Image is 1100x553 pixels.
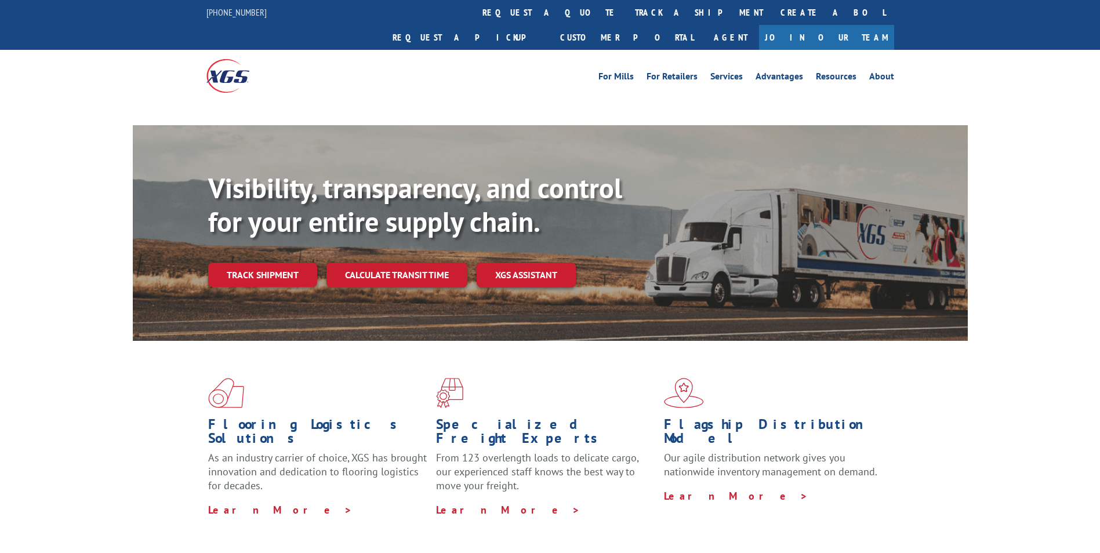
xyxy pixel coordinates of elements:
a: Request a pickup [384,25,551,50]
img: xgs-icon-focused-on-flooring-red [436,378,463,408]
h1: Specialized Freight Experts [436,417,655,451]
a: Resources [816,72,856,85]
p: From 123 overlength loads to delicate cargo, our experienced staff knows the best way to move you... [436,451,655,503]
a: About [869,72,894,85]
a: XGS ASSISTANT [477,263,576,288]
a: For Retailers [647,72,698,85]
a: Advantages [756,72,803,85]
a: Track shipment [208,263,317,287]
a: [PHONE_NUMBER] [206,6,267,18]
span: As an industry carrier of choice, XGS has brought innovation and dedication to flooring logistics... [208,451,427,492]
a: Calculate transit time [326,263,467,288]
img: xgs-icon-total-supply-chain-intelligence-red [208,378,244,408]
b: Visibility, transparency, and control for your entire supply chain. [208,170,622,239]
a: For Mills [598,72,634,85]
a: Services [710,72,743,85]
a: Learn More > [436,503,580,516]
a: Learn More > [664,489,808,503]
a: Agent [702,25,759,50]
span: Our agile distribution network gives you nationwide inventory management on demand. [664,451,877,478]
a: Learn More > [208,503,353,516]
a: Join Our Team [759,25,894,50]
h1: Flooring Logistics Solutions [208,417,427,451]
a: Customer Portal [551,25,702,50]
h1: Flagship Distribution Model [664,417,883,451]
img: xgs-icon-flagship-distribution-model-red [664,378,704,408]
